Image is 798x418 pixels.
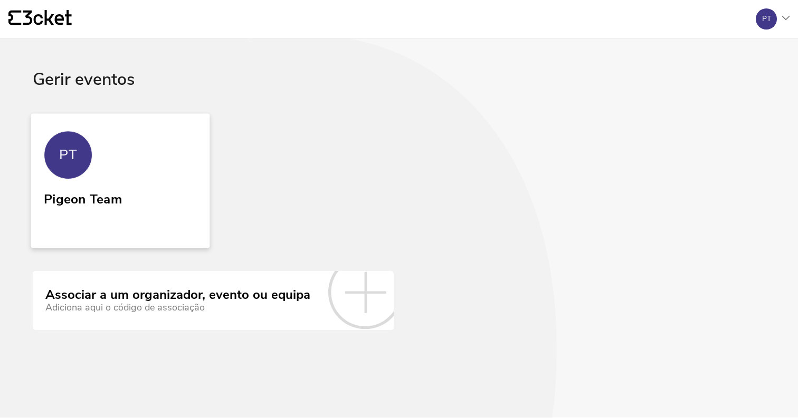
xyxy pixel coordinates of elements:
[45,302,310,313] div: Adiciona aqui o código de associação
[762,15,771,23] div: PT
[44,188,122,207] div: Pigeon Team
[8,11,21,25] g: {' '}
[59,147,77,163] div: PT
[31,113,210,248] a: PT Pigeon Team
[33,70,765,115] div: Gerir eventos
[45,288,310,303] div: Associar a um organizador, evento ou equipa
[8,10,72,28] a: {' '}
[33,271,394,330] a: Associar a um organizador, evento ou equipa Adiciona aqui o código de associação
